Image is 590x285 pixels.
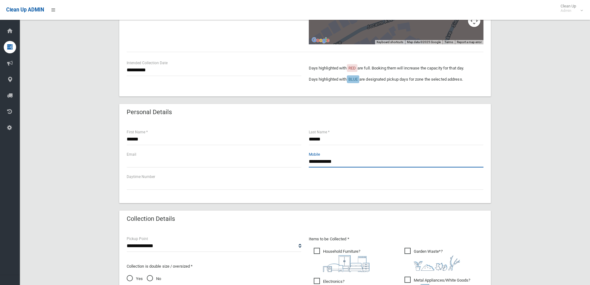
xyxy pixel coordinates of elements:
button: Keyboard shortcuts [377,40,403,44]
span: Household Furniture [314,248,369,272]
p: Collection is double size / oversized * [127,263,301,270]
span: No [147,275,161,283]
button: Map camera controls [468,15,480,27]
span: Garden Waste* [404,248,460,271]
p: Items to be Collected * [309,235,483,243]
a: Report a map error [457,40,482,44]
span: Yes [127,275,143,283]
a: Terms (opens in new tab) [444,40,453,44]
i: ? [414,249,460,271]
img: aa9efdbe659d29b613fca23ba79d85cb.png [323,255,369,272]
span: RED [348,66,356,70]
p: Days highlighted with are full. Booking them will increase the capacity for that day. [309,65,483,72]
header: Collection Details [119,213,182,225]
span: Clean Up [557,4,582,13]
i: ? [323,249,369,272]
img: Google [310,36,331,44]
small: Admin [561,8,576,13]
p: Days highlighted with are designated pickup days for zone the selected address. [309,76,483,83]
header: Personal Details [119,106,179,118]
span: Map data ©2025 Google [407,40,441,44]
span: BLUE [348,77,358,82]
img: 4fd8a5c772b2c999c83690221e5242e0.png [414,255,460,271]
a: Open this area in Google Maps (opens a new window) [310,36,331,44]
span: Clean Up ADMIN [6,7,44,13]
